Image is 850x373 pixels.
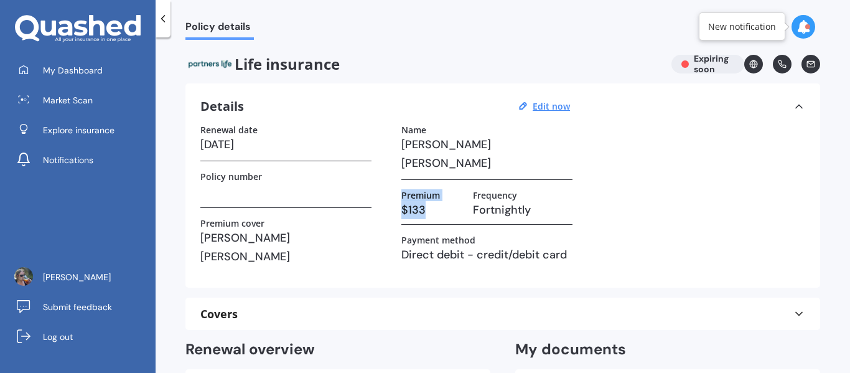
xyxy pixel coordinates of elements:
[401,154,572,172] h3: [PERSON_NAME]
[200,247,371,266] h3: [PERSON_NAME]
[9,295,156,319] a: Submit feedback
[43,154,93,166] span: Notifications
[43,301,112,313] span: Submit feedback
[43,271,111,283] span: [PERSON_NAME]
[185,55,235,73] img: PartnerLife.png
[473,201,572,219] h3: Fortnightly
[43,64,103,77] span: My Dashboard
[200,308,805,320] div: Covers
[200,229,371,247] h3: [PERSON_NAME]
[9,148,156,172] a: Notifications
[533,100,570,112] u: Edit now
[401,125,426,135] label: Name
[473,190,517,201] label: Frequency
[9,118,156,143] a: Explore insurance
[200,135,371,154] h3: [DATE]
[185,21,254,37] span: Policy details
[200,125,258,135] label: Renewal date
[185,55,661,73] span: Life insurance
[43,124,114,136] span: Explore insurance
[14,267,33,286] img: 326772d606b20c2f13dfa621015bbba2
[185,340,490,359] h2: Renewal overview
[401,245,572,264] h3: Direct debit - credit/debit card
[43,331,73,343] span: Log out
[9,58,156,83] a: My Dashboard
[401,190,440,201] label: Premium
[9,324,156,349] a: Log out
[9,265,156,290] a: [PERSON_NAME]
[200,218,264,229] label: Premium cover
[401,235,475,245] label: Payment method
[529,101,574,112] button: Edit now
[515,340,626,359] h2: My documents
[200,98,244,115] h3: Details
[200,171,262,182] label: Policy number
[401,201,463,219] h3: $133
[708,21,776,33] div: New notification
[401,135,572,154] h3: [PERSON_NAME]
[43,94,93,106] span: Market Scan
[9,88,156,113] a: Market Scan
